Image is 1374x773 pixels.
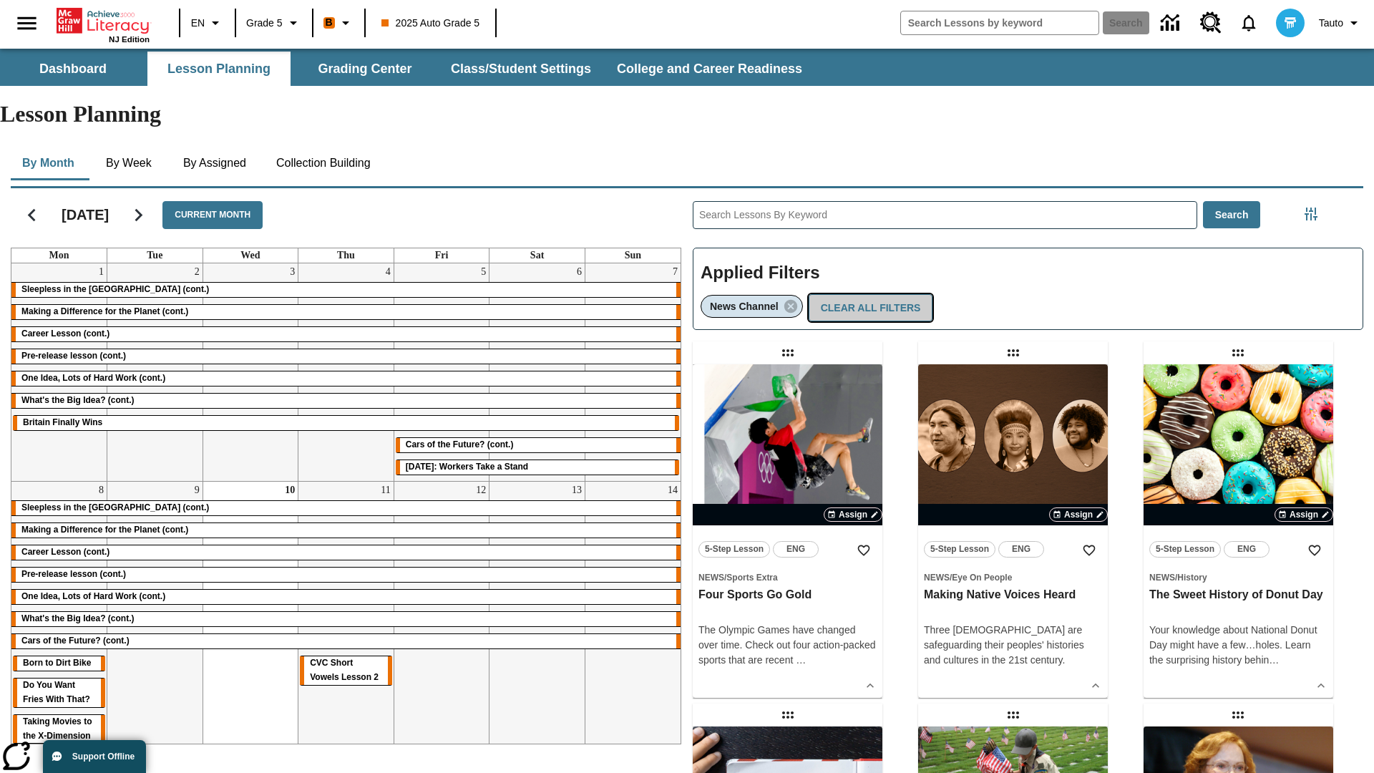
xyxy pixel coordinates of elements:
[265,146,382,180] button: Collection Building
[930,542,989,557] span: 5-Step Lesson
[698,541,770,558] button: 5-Step Lesson
[162,201,263,229] button: Current Month
[11,612,681,626] div: What's the Big Idea? (cont.)
[1313,10,1368,36] button: Profile/Settings
[1267,4,1313,42] button: Select a new avatar
[574,263,585,281] a: September 6, 2025
[23,680,90,704] span: Do You Want Fries With That?
[1192,4,1230,42] a: Resource Center, Will open in new tab
[924,541,995,558] button: 5-Step Lesson
[318,10,360,36] button: Boost Class color is orange. Change class color
[334,248,358,263] a: Thursday
[998,541,1044,558] button: ENG
[724,573,726,583] span: /
[23,716,92,741] span: Taking Movies to the X-Dimension
[796,654,806,666] span: …
[246,16,283,31] span: Grade 5
[107,263,203,482] td: September 2, 2025
[300,656,392,685] div: CVC Short Vowels Lesson 2
[1275,507,1333,522] button: Assign Choose Dates
[11,305,681,319] div: Making a Difference for the Planet (cont.)
[698,623,877,668] div: The Olympic Games have changed over time. Check out four action-packed sports that are recent
[185,10,230,36] button: Language: EN, Select a language
[406,462,528,472] span: Labor Day: Workers Take a Stand
[293,52,437,86] button: Grading Center
[585,481,681,750] td: September 14, 2025
[693,364,882,698] div: lesson details
[1144,364,1333,698] div: lesson details
[326,14,333,31] span: B
[240,10,308,36] button: Grade: Grade 5, Select a grade
[1227,704,1249,726] div: Draggable lesson: A Legacy of Hope
[13,416,679,430] div: Britain Finally Wins
[1012,542,1030,557] span: ENG
[191,16,205,31] span: EN
[1177,573,1207,583] span: History
[21,329,109,339] span: Career Lesson (cont.)
[192,482,203,499] a: September 9, 2025
[47,248,72,263] a: Monday
[11,146,86,180] button: By Month
[21,373,165,383] span: One Idea, Lots of Hard Work (cont.)
[1230,4,1267,42] a: Notifications
[298,263,394,482] td: September 4, 2025
[107,481,203,750] td: September 9, 2025
[93,146,165,180] button: By Week
[11,523,681,538] div: Making a Difference for the Planet (cont.)
[1269,654,1279,666] span: …
[23,417,102,427] span: Britain Finally Wins
[1156,542,1214,557] span: 5-Step Lesson
[13,656,105,671] div: Born to Dirt Bike
[11,481,107,750] td: September 8, 2025
[489,481,585,750] td: September 13, 2025
[1149,570,1327,585] span: Topic: News/History
[21,351,126,361] span: Pre-release lesson (cont.)
[585,263,681,482] td: September 7, 2025
[11,371,681,386] div: One Idea, Lots of Hard Work (cont.)
[786,542,805,557] span: ENG
[21,284,209,294] span: Sleepless in the Animal Kingdom (cont.)
[298,481,394,750] td: September 11, 2025
[924,623,1102,668] div: Three [DEMOGRAPHIC_DATA] are safeguarding their peoples' histories and cultures in the 21st century.
[478,263,489,281] a: September 5, 2025
[1310,675,1332,696] button: Show Details
[776,341,799,364] div: Draggable lesson: Four Sports Go Gold
[1297,200,1325,228] button: Filters Side menu
[1203,201,1261,229] button: Search
[203,481,298,750] td: September 10, 2025
[192,263,203,281] a: September 2, 2025
[952,573,1012,583] span: Eye On People
[1227,341,1249,364] div: Draggable lesson: The Sweet History of Donut Day
[432,248,452,263] a: Friday
[1,52,145,86] button: Dashboard
[1175,573,1177,583] span: /
[21,395,135,405] span: What's the Big Idea? (cont.)
[96,263,107,281] a: September 1, 2025
[1149,623,1327,668] div: Your knowledge about National Donut Day might have a few…holes. Learn the surprising history behi
[1149,588,1327,603] h3: The Sweet History of Donut Day
[62,206,109,223] h2: [DATE]
[21,525,188,535] span: Making a Difference for the Planet (cont.)
[1149,541,1221,558] button: 5-Step Lesson
[1237,542,1256,557] span: ENG
[11,634,681,648] div: Cars of the Future? (cont.)
[11,394,681,408] div: What's the Big Idea? (cont.)
[527,248,547,263] a: Saturday
[1302,538,1327,563] button: Add to Favorites
[701,295,803,318] div: Remove News Channel filter selected item
[406,439,514,449] span: Cars of the Future? (cont.)
[1002,704,1025,726] div: Draggable lesson: Remembering the Fallen
[21,306,188,316] span: Making a Difference for the Planet (cont.)
[109,35,150,44] span: NJ Edition
[147,52,291,86] button: Lesson Planning
[13,679,105,707] div: Do You Want Fries With That?
[1264,654,1270,666] span: n
[287,263,298,281] a: September 3, 2025
[13,715,105,744] div: Taking Movies to the X-Dimension
[918,364,1108,698] div: lesson details
[394,263,489,482] td: September 5, 2025
[776,704,799,726] div: Draggable lesson: Cursive Writing Comeback?
[439,52,603,86] button: Class/Student Settings
[605,52,814,86] button: College and Career Readiness
[14,197,50,233] button: Previous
